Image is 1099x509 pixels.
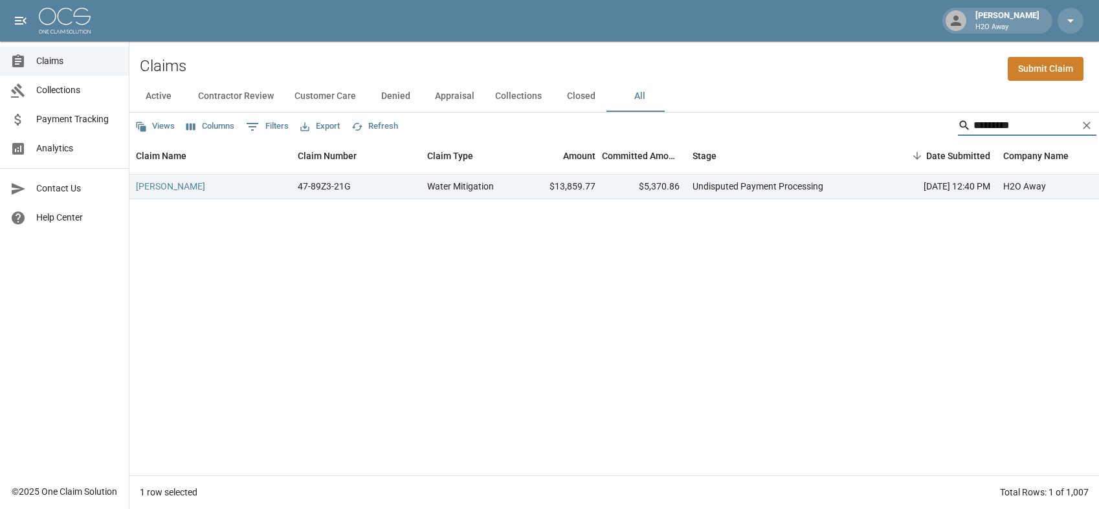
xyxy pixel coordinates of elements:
div: Date Submitted [926,138,990,174]
button: Appraisal [425,81,485,112]
a: Submit Claim [1008,57,1083,81]
span: Collections [36,83,118,97]
div: Claim Name [129,138,291,174]
button: Clear [1077,116,1096,135]
button: Active [129,81,188,112]
div: Company Name [1003,138,1069,174]
div: Stage [693,138,716,174]
div: Amount [518,138,602,174]
div: Claim Number [298,138,357,174]
button: Collections [485,81,552,112]
div: Claim Type [421,138,518,174]
a: [PERSON_NAME] [136,180,205,193]
div: Water Mitigation [427,180,494,193]
div: © 2025 One Claim Solution [12,485,117,498]
button: Denied [366,81,425,112]
span: Help Center [36,211,118,224]
div: Stage [686,138,880,174]
div: Claim Type [427,138,473,174]
div: H2O Away [1003,180,1046,193]
button: open drawer [8,8,34,34]
div: $13,859.77 [518,175,602,199]
div: Amount [563,138,595,174]
div: Committed Amount [602,138,680,174]
div: Claim Name [136,138,186,174]
div: 1 row selected [140,486,197,499]
button: Closed [552,81,610,112]
button: Sort [908,147,926,165]
h2: Claims [140,57,186,76]
button: Refresh [348,116,401,136]
div: Committed Amount [602,138,686,174]
button: Customer Care [284,81,366,112]
button: Contractor Review [188,81,284,112]
span: Analytics [36,142,118,155]
button: Views [132,116,178,136]
div: $5,370.86 [602,175,686,199]
span: Contact Us [36,182,118,195]
span: Claims [36,54,118,68]
div: Search [958,115,1096,138]
button: Show filters [243,116,292,137]
button: All [610,81,669,112]
div: dynamic tabs [129,81,1099,112]
div: Total Rows: 1 of 1,007 [1000,486,1089,499]
div: [DATE] 12:40 PM [880,175,997,199]
div: [PERSON_NAME] [970,9,1045,32]
button: Export [297,116,343,136]
button: Select columns [183,116,238,136]
p: H2O Away [975,22,1039,33]
div: Claim Number [291,138,421,174]
div: 47-89Z3-21G [298,180,351,193]
div: Date Submitted [880,138,997,174]
div: Undisputed Payment Processing [693,180,823,193]
img: ocs-logo-white-transparent.png [39,8,91,34]
span: Payment Tracking [36,113,118,126]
